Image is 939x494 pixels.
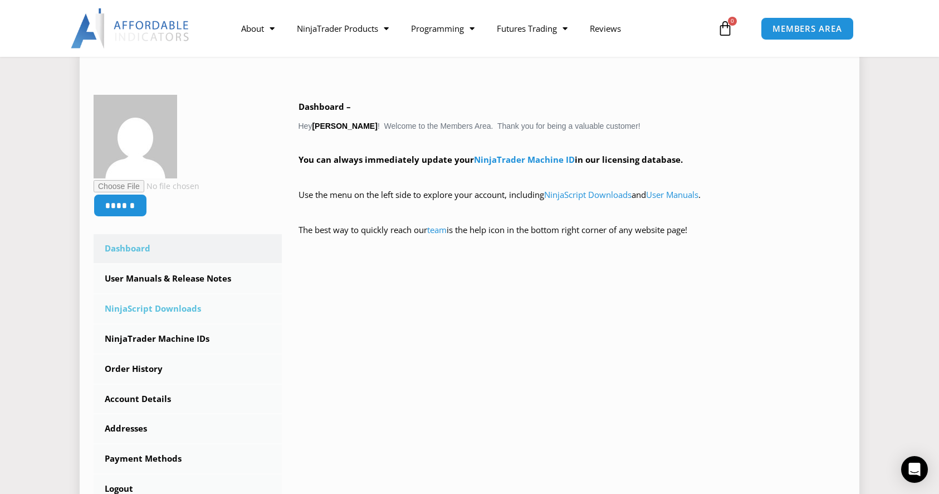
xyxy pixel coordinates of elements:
nav: Menu [230,16,715,41]
a: Account Details [94,385,282,414]
div: Open Intercom Messenger [901,456,928,483]
span: 0 [728,17,737,26]
a: Payment Methods [94,444,282,473]
a: NinjaTrader Machine IDs [94,325,282,353]
div: Hey ! Welcome to the Members Area. Thank you for being a valuable customer! [299,99,846,254]
span: MEMBERS AREA [772,25,842,33]
a: Reviews [579,16,632,41]
a: team [427,224,447,235]
a: About [230,16,286,41]
strong: You can always immediately update your in our licensing database. [299,154,683,165]
img: 9fe12d7d52396bce223c8bc2d2eac4832e1cb30c0f041d5ebf1ce97a94becd03 [94,95,177,178]
a: NinjaScript Downloads [544,189,632,200]
a: NinjaTrader Machine ID [474,154,575,165]
strong: [PERSON_NAME] [312,122,377,130]
a: NinjaTrader Products [286,16,400,41]
p: Use the menu on the left side to explore your account, including and . [299,187,846,219]
a: Futures Trading [486,16,579,41]
p: The best way to quickly reach our is the help icon in the bottom right corner of any website page! [299,222,846,254]
a: 0 [701,12,750,45]
a: User Manuals & Release Notes [94,264,282,293]
b: Dashboard – [299,101,351,112]
a: Programming [400,16,486,41]
a: Order History [94,355,282,384]
a: Addresses [94,414,282,443]
a: NinjaScript Downloads [94,294,282,323]
a: Dashboard [94,234,282,263]
a: MEMBERS AREA [761,17,854,40]
img: LogoAI | Affordable Indicators – NinjaTrader [71,8,190,49]
a: User Manuals [646,189,698,200]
